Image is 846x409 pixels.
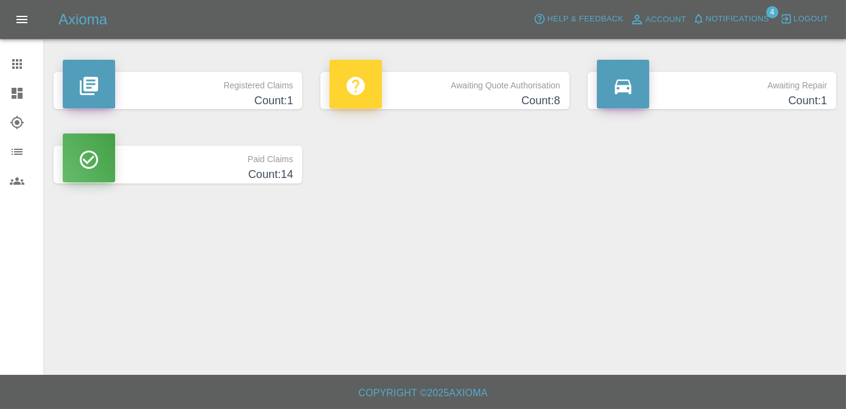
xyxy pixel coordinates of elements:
span: Account [646,13,686,27]
a: Registered ClaimsCount:1 [54,72,302,109]
h4: Count: 8 [330,93,560,109]
span: Logout [794,12,828,26]
p: Awaiting Repair [597,72,827,93]
a: Awaiting RepairCount:1 [588,72,836,109]
h6: Copyright © 2025 Axioma [10,385,836,402]
h4: Count: 1 [597,93,827,109]
p: Paid Claims [63,146,293,166]
button: Notifications [689,10,772,29]
h4: Count: 1 [63,93,293,109]
span: Notifications [706,12,769,26]
span: Help & Feedback [547,12,623,26]
a: Awaiting Quote AuthorisationCount:8 [320,72,569,109]
button: Logout [777,10,831,29]
h5: Axioma [58,10,107,29]
h4: Count: 14 [63,166,293,183]
span: 4 [766,6,778,18]
p: Awaiting Quote Authorisation [330,72,560,93]
button: Help & Feedback [531,10,626,29]
a: Paid ClaimsCount:14 [54,146,302,183]
button: Open drawer [7,5,37,34]
a: Account [627,10,689,29]
p: Registered Claims [63,72,293,93]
